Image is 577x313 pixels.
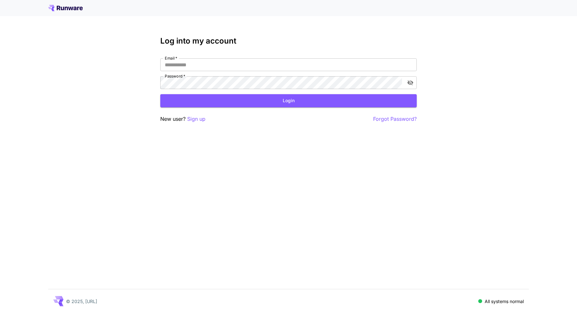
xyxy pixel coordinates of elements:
[187,115,205,123] button: Sign up
[165,55,177,61] label: Email
[160,37,417,45] h3: Log into my account
[485,298,524,305] p: All systems normal
[160,94,417,107] button: Login
[405,77,416,88] button: toggle password visibility
[373,115,417,123] button: Forgot Password?
[160,115,205,123] p: New user?
[165,73,185,79] label: Password
[66,298,97,305] p: © 2025, [URL]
